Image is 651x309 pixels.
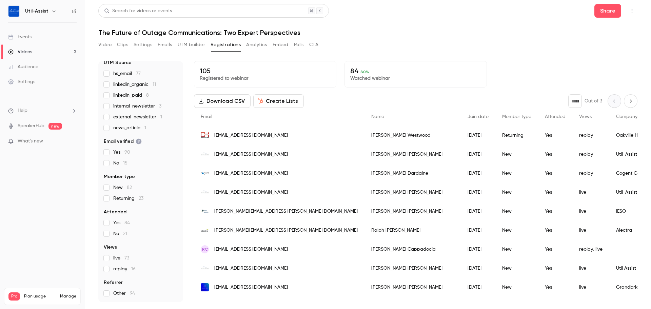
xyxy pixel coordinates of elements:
div: Settings [8,78,35,85]
span: 15 [123,161,127,166]
div: [DATE] [461,259,495,278]
span: 84 [124,220,130,225]
div: live [572,278,609,297]
div: [DATE] [461,183,495,202]
div: New [495,145,538,164]
span: New [113,184,132,191]
button: Polls [294,39,304,50]
div: Yes [538,183,572,202]
span: Member type [502,114,531,119]
div: live [572,202,609,221]
div: live [572,259,609,278]
div: [PERSON_NAME] Cappadocia [364,240,461,259]
span: 3 [159,104,161,109]
span: 80 % [360,70,369,74]
h1: The Future of Outage Communications: Two Expert Perspectives [98,28,637,37]
span: RC [202,246,208,252]
span: Views [104,244,117,251]
span: [EMAIL_ADDRESS][DOMAIN_NAME] [214,189,288,196]
div: [PERSON_NAME] [PERSON_NAME] [364,145,461,164]
span: Yes [113,149,130,156]
div: Yes [538,126,572,145]
span: UTM Source [104,59,132,66]
div: [DATE] [461,145,495,164]
div: Yes [538,259,572,278]
div: live [572,221,609,240]
div: [PERSON_NAME] Dardaine [364,164,461,183]
div: New [495,221,538,240]
img: Util-Assist [8,6,19,17]
span: Attended [545,114,566,119]
div: [PERSON_NAME] [PERSON_NAME] [364,183,461,202]
span: 77 [136,71,141,76]
span: Pro [8,292,20,301]
span: Plan usage [24,294,56,299]
div: [DATE] [461,240,495,259]
div: replay, live [572,240,609,259]
span: 94 [130,291,135,296]
div: [PERSON_NAME] Westwood [364,126,461,145]
span: What's new [18,138,43,145]
div: Yes [538,221,572,240]
button: Next page [624,94,637,108]
span: 16 [131,267,136,271]
div: [PERSON_NAME] [PERSON_NAME] [364,202,461,221]
span: new [48,123,62,130]
div: New [495,164,538,183]
span: internal_newsletter [113,103,161,110]
span: Views [579,114,592,119]
p: 105 [200,67,331,75]
div: New [495,202,538,221]
span: No [113,160,127,167]
span: external_newsletter [113,114,162,120]
span: Name [371,114,384,119]
div: replay [572,126,609,145]
span: [EMAIL_ADDRESS][DOMAIN_NAME] [214,151,288,158]
div: New [495,278,538,297]
span: news_article [113,124,146,131]
span: Returning [113,195,143,202]
a: SpeakerHub [18,122,44,130]
img: cogentco.com [201,169,209,177]
div: [PERSON_NAME] [PERSON_NAME] [364,278,461,297]
span: Email [201,114,212,119]
span: [EMAIL_ADDRESS][DOMAIN_NAME] [214,246,288,253]
div: replay [572,145,609,164]
span: 11 [153,82,156,87]
button: Clips [117,39,128,50]
span: [EMAIL_ADDRESS][DOMAIN_NAME] [214,284,288,291]
span: [EMAIL_ADDRESS][DOMAIN_NAME] [214,170,288,177]
div: Events [8,34,32,40]
div: [DATE] [461,278,495,297]
div: Ralph [PERSON_NAME] [364,221,461,240]
span: Email verified [104,138,142,145]
span: Help [18,107,27,114]
button: Video [98,39,112,50]
span: Join date [468,114,489,119]
span: 73 [124,256,129,260]
div: [PERSON_NAME] [PERSON_NAME] [364,259,461,278]
button: Registrations [211,39,241,50]
span: hs_email [113,70,141,77]
img: oakvillehydro.com [201,131,209,139]
div: Yes [538,164,572,183]
div: Yes [538,240,572,259]
p: Registered to webinar [200,75,331,82]
span: linkedin_organic [113,81,156,88]
span: 1 [160,115,162,119]
img: util-assist.com [201,150,209,158]
div: New [495,240,538,259]
button: Create Lists [253,94,304,108]
button: Settings [134,39,152,50]
section: facet-groups [104,59,178,297]
div: Audience [8,63,38,70]
div: New [495,183,538,202]
div: Videos [8,49,32,55]
button: CTA [309,39,318,50]
div: replay [572,164,609,183]
div: Yes [538,278,572,297]
span: No [113,230,127,237]
span: 8 [146,93,149,98]
span: Yes [113,219,130,226]
button: Top Bar Actions [627,5,637,16]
